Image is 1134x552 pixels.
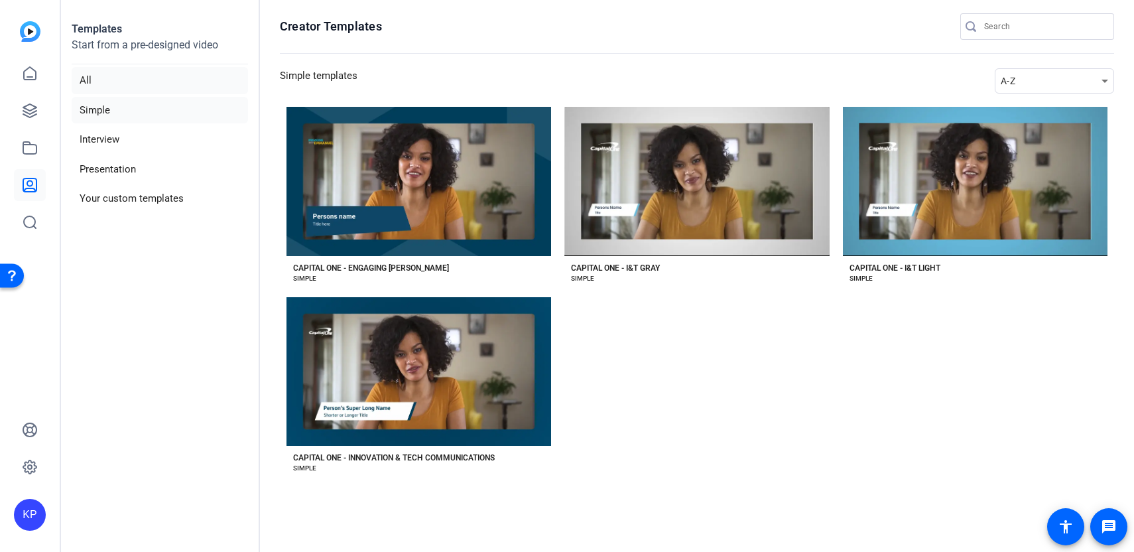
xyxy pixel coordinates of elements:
[1101,519,1117,535] mat-icon: message
[984,19,1103,34] input: Search
[843,107,1107,256] button: Template image
[293,452,495,463] div: CAPITAL ONE - INNOVATION & TECH COMMUNICATIONS
[72,97,248,124] li: Simple
[280,19,382,34] h1: Creator Templates
[72,37,248,64] p: Start from a pre-designed video
[72,23,122,35] strong: Templates
[14,499,46,531] div: KP
[72,156,248,183] li: Presentation
[72,126,248,153] li: Interview
[286,107,551,256] button: Template image
[72,185,248,212] li: Your custom templates
[293,463,316,474] div: SIMPLE
[293,273,316,284] div: SIMPLE
[850,263,940,273] div: CAPITAL ONE - I&T LIGHT
[293,263,449,273] div: CAPITAL ONE - ENGAGING [PERSON_NAME]
[72,67,248,94] li: All
[20,21,40,42] img: blue-gradient.svg
[280,68,357,94] h3: Simple templates
[1001,76,1015,86] span: A-Z
[286,297,551,447] button: Template image
[571,273,594,284] div: SIMPLE
[571,263,660,273] div: CAPITAL ONE - I&T GRAY
[564,107,829,256] button: Template image
[1058,519,1074,535] mat-icon: accessibility
[850,273,873,284] div: SIMPLE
